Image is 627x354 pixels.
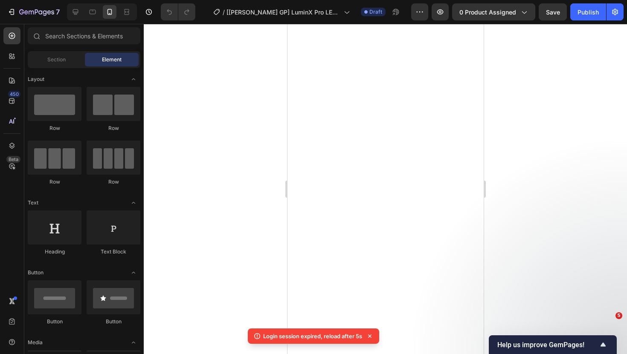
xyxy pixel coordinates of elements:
span: Help us improve GemPages! [497,341,598,349]
button: 7 [3,3,64,20]
span: 0 product assigned [459,8,516,17]
div: Button [28,318,81,325]
input: Search Sections & Elements [28,27,140,44]
span: Save [546,9,560,16]
div: Row [87,124,140,132]
p: 7 [56,7,60,17]
span: Draft [369,8,382,16]
div: Row [28,178,81,186]
span: / [223,8,225,17]
div: Heading [28,248,81,256]
div: Button [87,318,140,325]
span: [[PERSON_NAME] GP] LuminX Pro LED [MEDICAL_DATA] Mask | Revised Product Page - Phase 2 [226,8,340,17]
span: Toggle open [127,336,140,349]
iframe: Design area [287,24,484,354]
iframe: Intercom live chat [598,325,618,345]
span: Toggle open [127,196,140,210]
span: Toggle open [127,266,140,279]
div: Undo/Redo [161,3,195,20]
div: Row [28,124,81,132]
button: 0 product assigned [452,3,535,20]
span: Text [28,199,38,207]
div: Row [87,178,140,186]
div: Publish [578,8,599,17]
button: Save [539,3,567,20]
button: Publish [570,3,606,20]
span: Section [47,56,66,63]
span: Toggle open [127,72,140,86]
span: Layout [28,75,44,83]
span: Button [28,269,44,276]
div: Text Block [87,248,140,256]
span: Element [102,56,122,63]
button: Show survey - Help us improve GemPages! [497,340,608,350]
p: Login session expired, reload after 5s [263,332,362,340]
span: Media [28,339,43,346]
div: Beta [6,156,20,163]
span: 5 [615,312,622,319]
div: 450 [8,91,20,98]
